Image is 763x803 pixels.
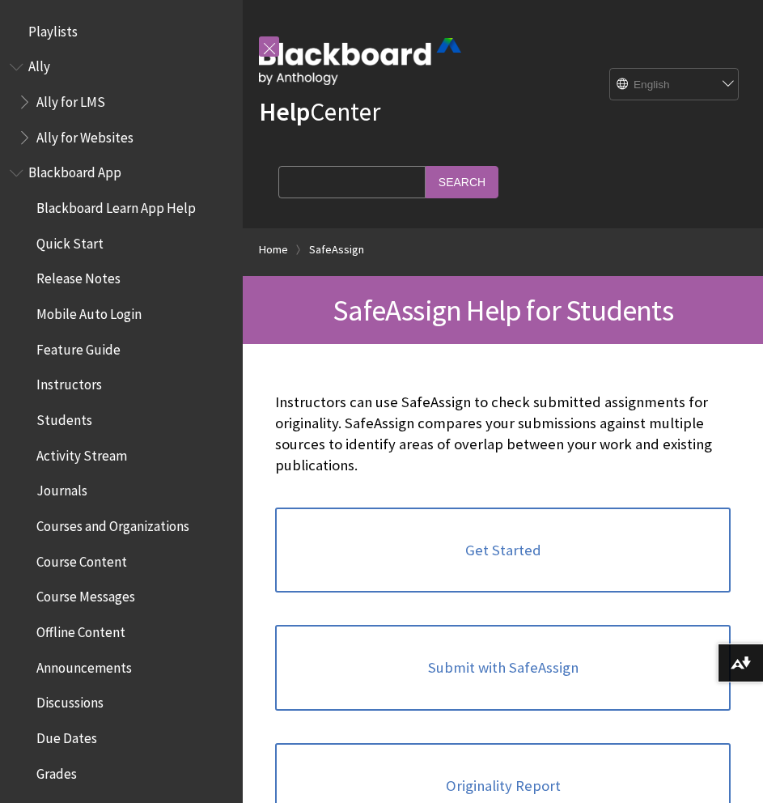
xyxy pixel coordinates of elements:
span: Quick Start [36,230,104,252]
span: Due Dates [36,724,97,746]
img: Blackboard by Anthology [259,38,461,85]
span: Offline Content [36,618,125,640]
span: Activity Stream [36,442,127,464]
span: Students [36,406,92,428]
span: Discussions [36,689,104,711]
a: HelpCenter [259,96,380,128]
span: Feature Guide [36,336,121,358]
span: Announcements [36,654,132,676]
a: SafeAssign [309,240,364,260]
span: Ally for LMS [36,88,105,110]
select: Site Language Selector [610,69,740,101]
a: Home [259,240,288,260]
p: Instructors can use SafeAssign to check submitted assignments for originality. SafeAssign compare... [275,392,731,477]
span: Ally [28,53,50,75]
span: Instructors [36,372,102,393]
nav: Book outline for Anthology Ally Help [10,53,233,151]
span: Playlists [28,18,78,40]
span: Journals [36,478,87,499]
span: Blackboard App [28,159,121,181]
span: Course Messages [36,584,135,605]
span: Course Content [36,548,127,570]
span: Ally for Websites [36,124,134,146]
a: Get Started [275,508,731,593]
nav: Book outline for Playlists [10,18,233,45]
span: SafeAssign Help for Students [333,291,673,329]
strong: Help [259,96,310,128]
span: Mobile Auto Login [36,300,142,322]
a: Submit with SafeAssign [275,625,731,711]
span: Release Notes [36,266,121,287]
span: Courses and Organizations [36,512,189,534]
span: Blackboard Learn App Help [36,194,196,216]
input: Search [426,166,498,198]
span: Grades [36,760,77,782]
